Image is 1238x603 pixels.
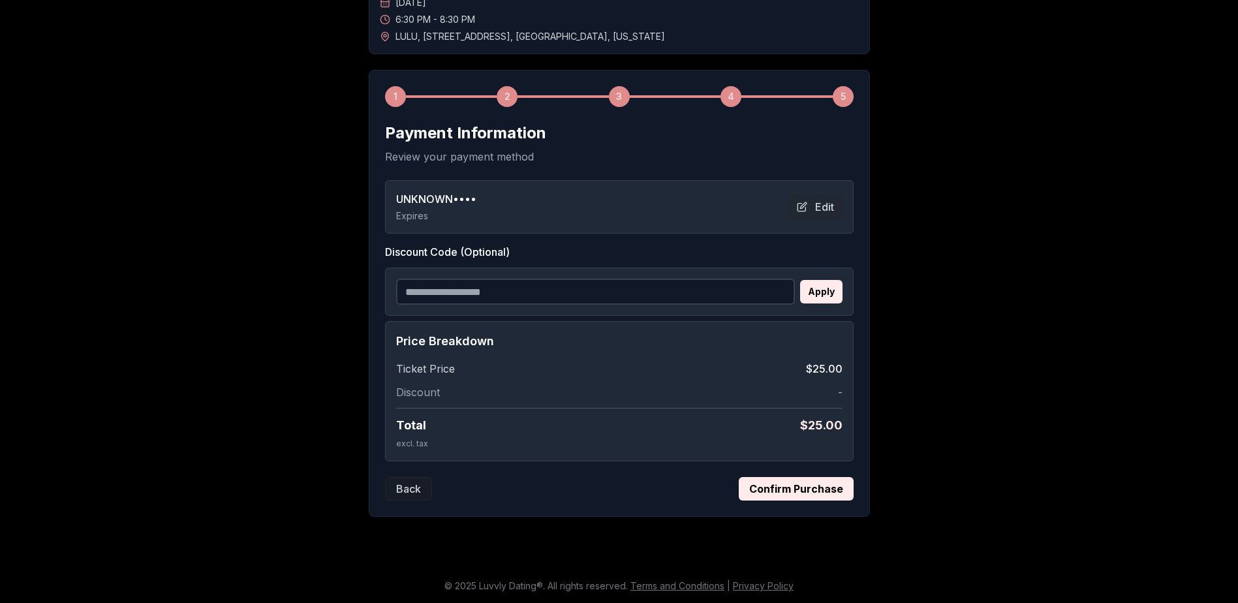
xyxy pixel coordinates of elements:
[806,361,843,377] span: $25.00
[609,86,630,107] div: 3
[395,13,475,26] span: 6:30 PM - 8:30 PM
[385,244,854,260] label: Discount Code (Optional)
[788,195,843,219] button: Edit
[727,580,730,591] span: |
[396,384,440,400] span: Discount
[396,416,426,435] span: Total
[833,86,854,107] div: 5
[733,580,794,591] a: Privacy Policy
[395,30,665,43] span: LULU , [STREET_ADDRESS] , [GEOGRAPHIC_DATA] , [US_STATE]
[385,477,432,501] button: Back
[385,86,406,107] div: 1
[385,123,854,144] h2: Payment Information
[800,416,843,435] span: $ 25.00
[630,580,724,591] a: Terms and Conditions
[800,280,843,303] button: Apply
[396,191,476,207] span: UNKNOWN ••••
[396,439,428,448] span: excl. tax
[385,149,854,164] p: Review your payment method
[396,361,455,377] span: Ticket Price
[838,384,843,400] span: -
[396,209,476,223] p: Expires
[739,477,854,501] button: Confirm Purchase
[720,86,741,107] div: 4
[396,332,843,350] h4: Price Breakdown
[497,86,518,107] div: 2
